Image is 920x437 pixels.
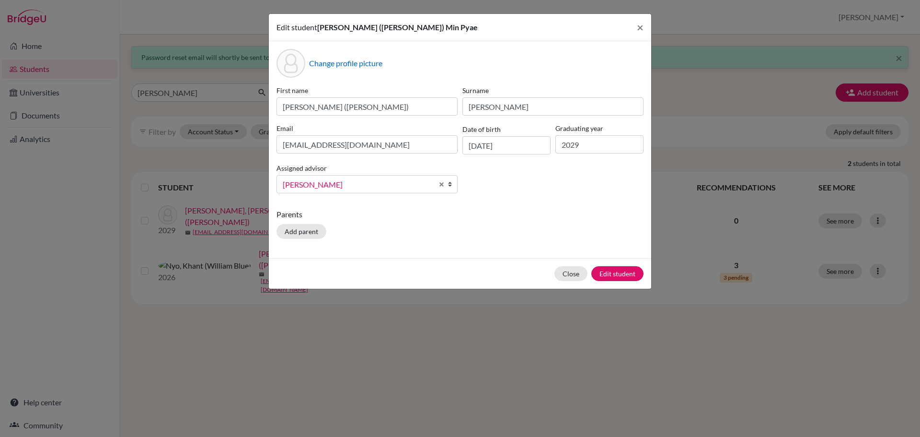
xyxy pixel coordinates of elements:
[276,224,326,239] button: Add parent
[462,124,501,134] label: Date of birth
[555,123,644,133] label: Graduating year
[462,85,644,95] label: Surname
[629,14,651,41] button: Close
[276,23,317,32] span: Edit student
[591,266,644,281] button: Edit student
[317,23,478,32] span: [PERSON_NAME] ([PERSON_NAME]) Min Pyae
[283,178,433,191] span: [PERSON_NAME]
[276,49,305,78] div: Profile picture
[276,209,644,220] p: Parents
[276,163,327,173] label: Assigned advisor
[462,136,551,154] input: dd/mm/yyyy
[637,20,644,34] span: ×
[276,85,458,95] label: First name
[276,123,458,133] label: Email
[554,266,587,281] button: Close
